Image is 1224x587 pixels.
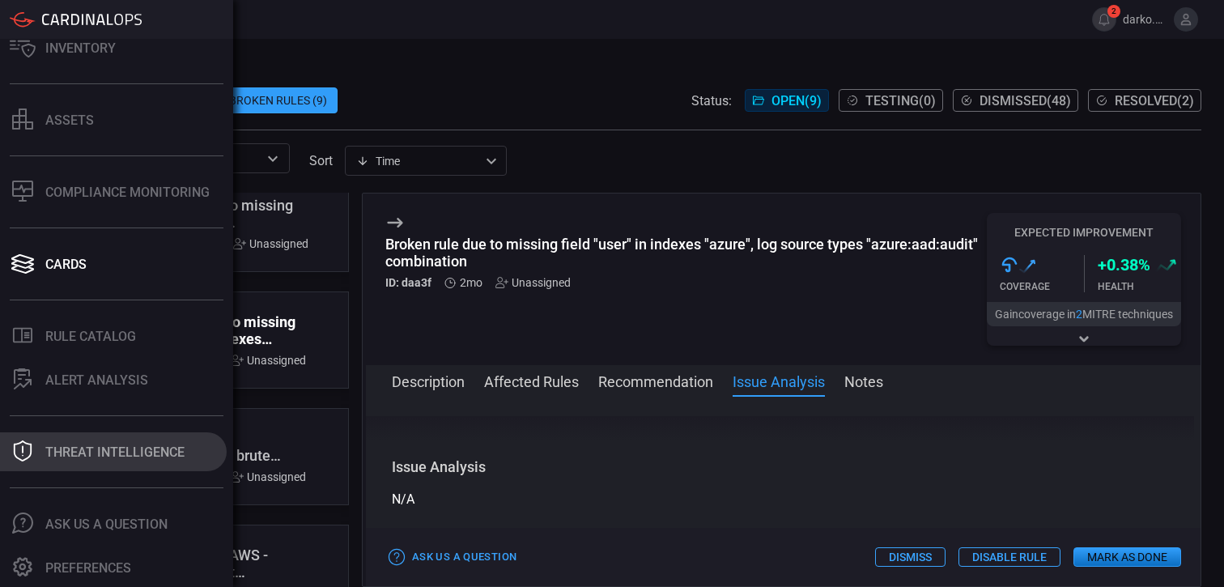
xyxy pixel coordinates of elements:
h3: + 0.38 % [1098,255,1150,274]
button: Open(9) [745,89,829,112]
div: Time [356,153,481,169]
span: Aug 10, 2025 3:18 PM [460,276,482,289]
span: darko.blagojevic [1123,13,1167,26]
span: Testing ( 0 ) [865,93,936,108]
div: Broken Rules (9) [219,87,338,113]
span: 2 [1107,5,1120,18]
span: Status: [691,93,732,108]
div: Coverage [1000,281,1083,292]
button: Dismissed(48) [953,89,1078,112]
button: Issue Analysis [733,371,825,390]
button: Resolved(2) [1088,89,1201,112]
div: Preferences [45,560,131,576]
button: Description [392,371,465,390]
div: ALERT ANALYSIS [45,372,148,388]
div: Unassigned [231,470,306,483]
button: Notes [844,371,883,390]
span: Open ( 9 ) [771,93,822,108]
div: Threat Intelligence [45,445,185,460]
span: Resolved ( 2 ) [1115,93,1194,108]
h5: ID: daa3f [385,276,431,289]
button: Recommendation [598,371,713,390]
h5: Expected Improvement [987,226,1181,239]
div: Unassigned [495,276,571,289]
div: Broken rule due to missing field "user" in indexes "azure", log source types "azure:aad:audit" co... [385,236,987,270]
div: Inventory [45,40,116,56]
div: Ask Us A Question [45,517,168,532]
button: Dismiss [875,547,946,567]
div: Unassigned [231,354,306,367]
div: Rule Catalog [45,329,136,344]
span: Dismissed ( 48 ) [980,93,1071,108]
div: Health [1098,281,1181,292]
span: 2 [1076,308,1082,321]
button: 2 [1092,7,1116,32]
div: Unassigned [233,237,308,250]
button: Affected Rules [484,371,579,390]
button: Gaincoverage in2MITRE techniques [987,302,1181,326]
button: Disable Rule [958,547,1060,567]
div: Cards [45,257,87,272]
div: N/A [392,457,1175,509]
button: Testing(0) [839,89,943,112]
button: Mark as Done [1073,547,1181,567]
button: Ask Us a Question [385,545,521,570]
button: Open [261,147,284,170]
h3: Issue Analysis [392,457,1175,477]
div: assets [45,113,94,128]
label: sort [309,153,333,168]
div: Compliance Monitoring [45,185,210,200]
